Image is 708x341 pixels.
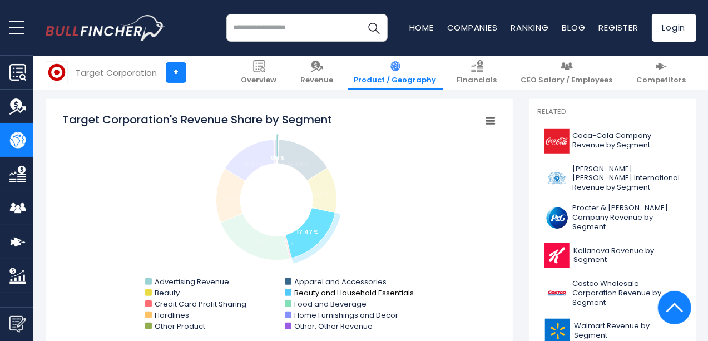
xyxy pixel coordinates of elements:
a: Home [409,22,434,33]
img: TGT logo [46,62,67,83]
a: Costco Wholesale Corporation Revenue by Segment [538,276,688,310]
a: CEO Salary / Employees [514,56,620,90]
a: Product / Geography [348,56,443,90]
a: Revenue [294,56,340,90]
text: Other, Other Revenue [294,321,373,332]
a: Blog [562,22,586,33]
span: Coca-Cola Company Revenue by Segment [573,131,681,150]
a: Competitors [630,56,693,90]
p: Related [538,107,688,117]
tspan: 14.81 % [222,195,243,203]
span: Walmart Revenue by Segment [575,322,681,340]
a: Companies [447,22,498,33]
text: Beauty [155,288,180,298]
tspan: 22.36 % [245,237,268,245]
a: Overview [235,56,284,90]
span: Product / Geography [354,76,437,85]
tspan: 0.54 % [279,241,294,248]
text: Apparel and Accessories [294,276,387,287]
tspan: 15.67 % [243,161,265,169]
span: Kellanova Revenue by Segment [573,246,681,265]
span: Costco Wholesale Corporation Revenue by Segment [573,279,681,308]
text: Credit Card Profit Sharing [155,299,246,309]
text: Beauty and Household Essentials [294,288,414,298]
tspan: 12.36 % [309,191,330,199]
text: Other Product [155,321,205,332]
span: [PERSON_NAME] [PERSON_NAME] International Revenue by Segment [573,165,681,193]
a: Ranking [511,22,549,33]
a: Login [652,14,696,42]
a: Go to homepage [46,15,165,41]
text: Home Furnishings and Decor [294,310,398,320]
img: KO logo [544,129,570,154]
span: Overview [241,76,277,85]
a: Coca-Cola Company Revenue by Segment [538,126,688,156]
a: [PERSON_NAME] [PERSON_NAME] International Revenue by Segment [538,162,688,196]
img: K logo [544,243,571,268]
img: COST logo [544,281,570,306]
a: + [166,62,186,83]
text: Advertising Revenue [155,276,229,287]
a: Procter & [PERSON_NAME] Company Revenue by Segment [538,201,688,235]
tspan: 17.47 % [296,228,319,236]
svg: Target Corporation's Revenue Share by Segment [62,112,496,334]
span: Competitors [637,76,686,85]
a: Register [599,22,638,33]
span: Procter & [PERSON_NAME] Company Revenue by Segment [573,204,681,232]
button: Search [360,14,388,42]
a: Financials [450,56,504,90]
img: PM logo [544,166,570,191]
span: CEO Salary / Employees [521,76,613,85]
tspan: Target Corporation's Revenue Share by Segment [62,112,332,127]
span: Financials [457,76,497,85]
text: Food and Beverage [294,299,367,309]
span: Revenue [301,76,334,85]
img: bullfincher logo [46,15,165,41]
a: Kellanova Revenue by Segment [538,240,688,271]
tspan: 0.61 % [270,156,284,162]
text: Hardlines [155,310,189,320]
img: PG logo [544,205,570,230]
tspan: 15.49 % [287,160,309,169]
div: Target Corporation [76,66,157,79]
